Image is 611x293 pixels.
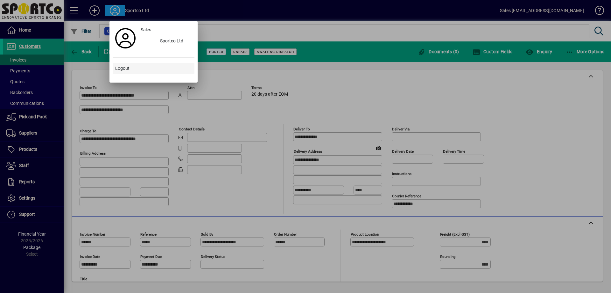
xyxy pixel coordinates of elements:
span: Logout [115,65,130,72]
div: Sportco Ltd [155,36,194,47]
button: Sportco Ltd [138,36,194,47]
a: Profile [113,33,138,44]
button: Logout [113,63,194,74]
span: Sales [141,26,151,33]
a: Sales [138,24,194,36]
